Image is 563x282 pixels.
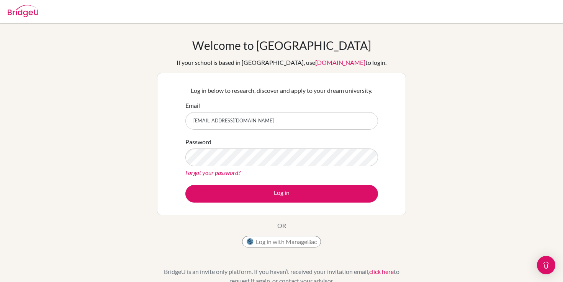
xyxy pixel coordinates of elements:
[277,221,286,230] p: OR
[185,169,241,176] a: Forgot your password?
[185,86,378,95] p: Log in below to research, discover and apply to your dream university.
[315,59,365,66] a: [DOMAIN_NAME]
[192,38,371,52] h1: Welcome to [GEOGRAPHIC_DATA]
[185,185,378,203] button: Log in
[185,137,211,147] label: Password
[537,256,555,274] div: Open Intercom Messenger
[369,268,394,275] a: click here
[185,101,200,110] label: Email
[8,5,38,17] img: Bridge-U
[242,236,321,247] button: Log in with ManageBac
[177,58,386,67] div: If your school is based in [GEOGRAPHIC_DATA], use to login.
